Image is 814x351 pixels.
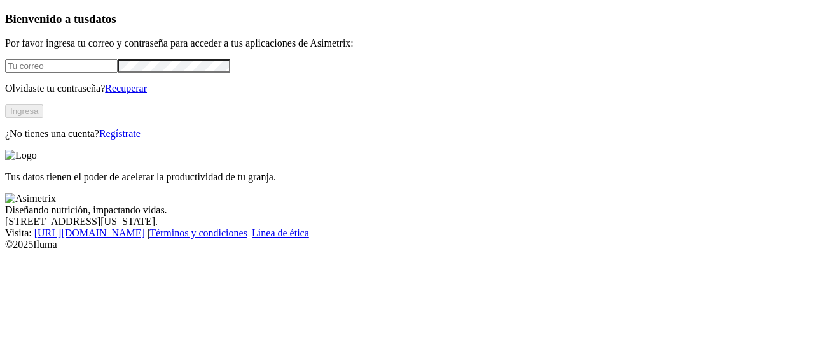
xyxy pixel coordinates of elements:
[5,59,118,73] input: Tu correo
[5,239,809,250] div: © 2025 Iluma
[5,227,809,239] div: Visita : | |
[5,204,809,216] div: Diseñando nutrición, impactando vidas.
[89,12,116,25] span: datos
[252,227,309,238] a: Línea de ética
[5,38,809,49] p: Por favor ingresa tu correo y contraseña para acceder a tus aplicaciones de Asimetrix:
[5,104,43,118] button: Ingresa
[5,83,809,94] p: Olvidaste tu contraseña?
[5,216,809,227] div: [STREET_ADDRESS][US_STATE].
[34,227,145,238] a: [URL][DOMAIN_NAME]
[105,83,147,94] a: Recuperar
[149,227,247,238] a: Términos y condiciones
[99,128,141,139] a: Regístrate
[5,128,809,140] p: ¿No tienes una cuenta?
[5,12,809,26] h3: Bienvenido a tus
[5,193,56,204] img: Asimetrix
[5,171,809,183] p: Tus datos tienen el poder de acelerar la productividad de tu granja.
[5,150,37,161] img: Logo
